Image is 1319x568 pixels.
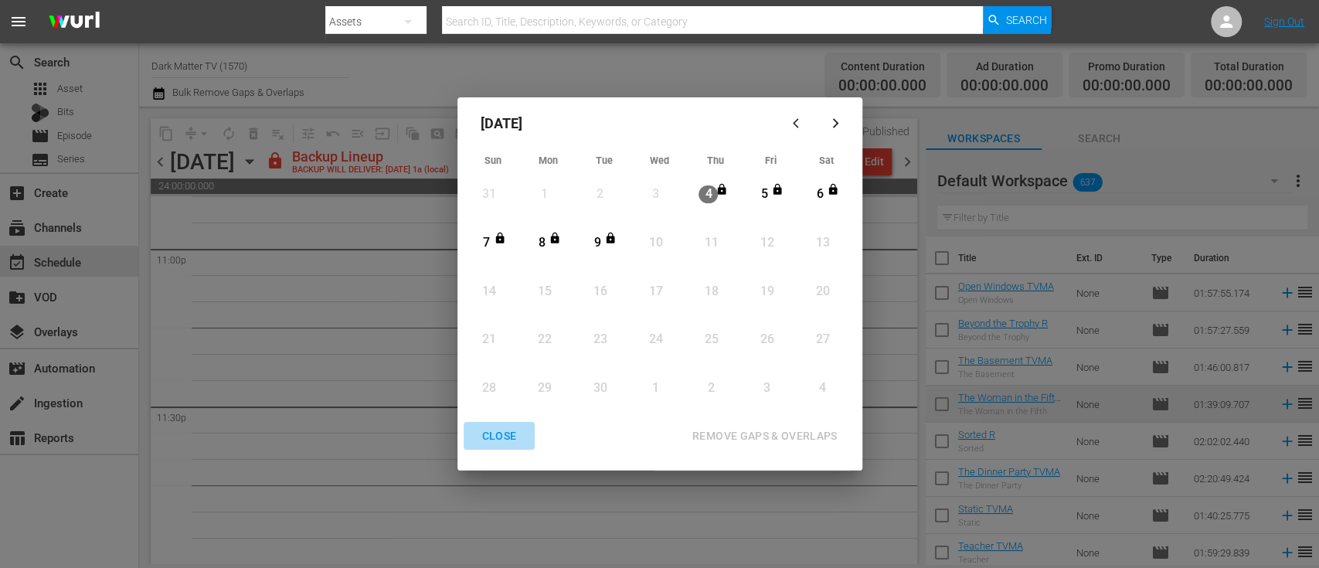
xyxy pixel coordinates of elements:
[702,234,721,252] div: 11
[646,283,665,301] div: 17
[813,331,832,349] div: 27
[479,379,498,397] div: 28
[754,185,773,203] div: 5
[702,331,721,349] div: 25
[479,331,498,349] div: 21
[465,150,855,414] div: Month View
[535,379,554,397] div: 29
[464,422,535,451] button: CLOSE
[757,234,777,252] div: 12
[535,283,554,301] div: 15
[819,155,834,166] span: Sat
[702,283,721,301] div: 18
[702,379,721,397] div: 2
[810,185,829,203] div: 6
[596,155,613,166] span: Tue
[37,4,111,40] img: ans4CAIJ8jUAAAAAAAAAAAAAAAAAAAAAAAAgQb4GAAAAAAAAAAAAAAAAAAAAAAAAJMjXAAAAAAAAAAAAAAAAAAAAAAAAgAT5G...
[707,155,724,166] span: Thu
[765,155,777,166] span: Fri
[646,331,665,349] div: 24
[479,185,498,203] div: 31
[590,185,610,203] div: 2
[535,331,554,349] div: 22
[9,12,28,31] span: menu
[1005,6,1046,34] span: Search
[535,185,554,203] div: 1
[650,155,669,166] span: Wed
[477,234,496,252] div: 7
[479,283,498,301] div: 14
[484,155,501,166] span: Sun
[590,379,610,397] div: 30
[757,379,777,397] div: 3
[699,185,718,203] div: 4
[813,283,832,301] div: 20
[646,234,665,252] div: 10
[590,283,610,301] div: 16
[539,155,558,166] span: Mon
[757,283,777,301] div: 19
[813,379,832,397] div: 4
[465,105,780,142] div: [DATE]
[1264,15,1304,28] a: Sign Out
[590,331,610,349] div: 23
[757,331,777,349] div: 26
[646,185,665,203] div: 3
[532,234,551,252] div: 8
[646,379,665,397] div: 1
[470,427,529,446] div: CLOSE
[587,234,607,252] div: 9
[813,234,832,252] div: 13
